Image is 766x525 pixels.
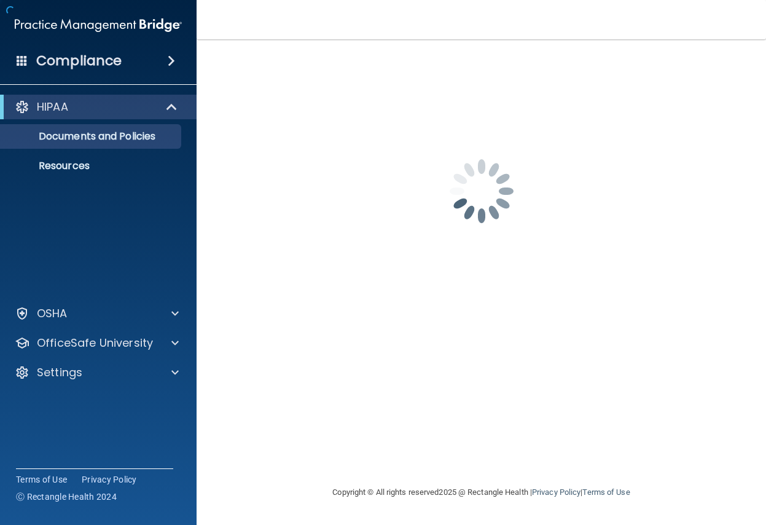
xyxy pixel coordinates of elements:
[82,473,137,486] a: Privacy Policy
[37,336,153,350] p: OfficeSafe University
[36,52,122,69] h4: Compliance
[37,100,68,114] p: HIPAA
[16,491,117,503] span: Ⓒ Rectangle Health 2024
[257,473,706,512] div: Copyright © All rights reserved 2025 @ Rectangle Health | |
[8,160,176,172] p: Resources
[15,365,179,380] a: Settings
[37,365,82,380] p: Settings
[8,130,176,143] p: Documents and Policies
[37,306,68,321] p: OSHA
[420,130,543,253] img: spinner.e123f6fc.gif
[15,13,182,37] img: PMB logo
[16,473,67,486] a: Terms of Use
[15,336,179,350] a: OfficeSafe University
[15,100,178,114] a: HIPAA
[15,306,179,321] a: OSHA
[532,487,580,497] a: Privacy Policy
[582,487,630,497] a: Terms of Use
